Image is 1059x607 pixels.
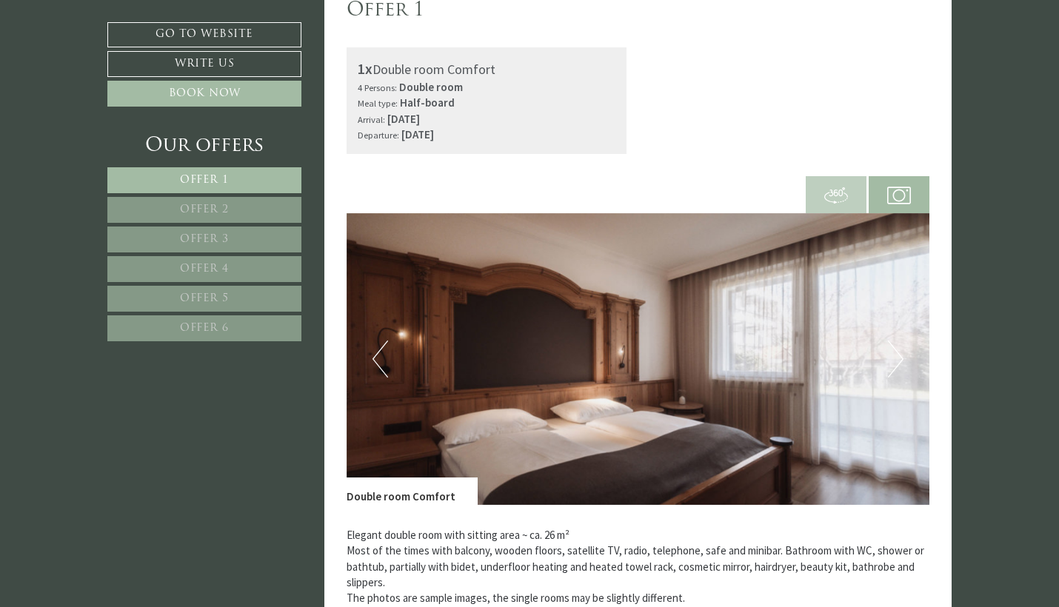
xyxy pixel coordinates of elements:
[107,133,301,160] div: Our offers
[358,97,398,109] small: Meal type:
[401,127,434,141] b: [DATE]
[267,11,317,35] div: [DATE]
[358,129,399,141] small: Departure:
[373,341,388,378] button: Previous
[824,184,848,207] img: 360-grad.svg
[387,112,420,126] b: [DATE]
[180,175,229,186] span: Offer 1
[347,527,930,606] p: Elegant double room with sitting area ~ ca. 26 m² Most of the times with balcony, wooden floors, ...
[358,113,385,125] small: Arrival:
[180,264,229,275] span: Offer 4
[107,81,301,107] a: Book now
[22,42,152,53] div: Montis – Active Nature Spa
[180,234,229,245] span: Offer 3
[887,184,911,207] img: camera.svg
[358,59,373,78] b: 1x
[347,477,478,504] div: Double room Comfort
[180,323,229,334] span: Offer 6
[180,293,229,304] span: Offer 5
[358,81,397,93] small: 4 Persons:
[399,80,463,94] b: Double room
[107,51,301,77] a: Write us
[358,58,616,80] div: Double room Comfort
[180,204,229,215] span: Offer 2
[107,22,301,47] a: Go to website
[11,39,159,81] div: Hello, how can we help you?
[400,95,455,110] b: Half-board
[347,213,930,505] img: image
[888,341,903,378] button: Next
[504,390,584,416] button: Send
[22,69,152,78] small: 14:47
